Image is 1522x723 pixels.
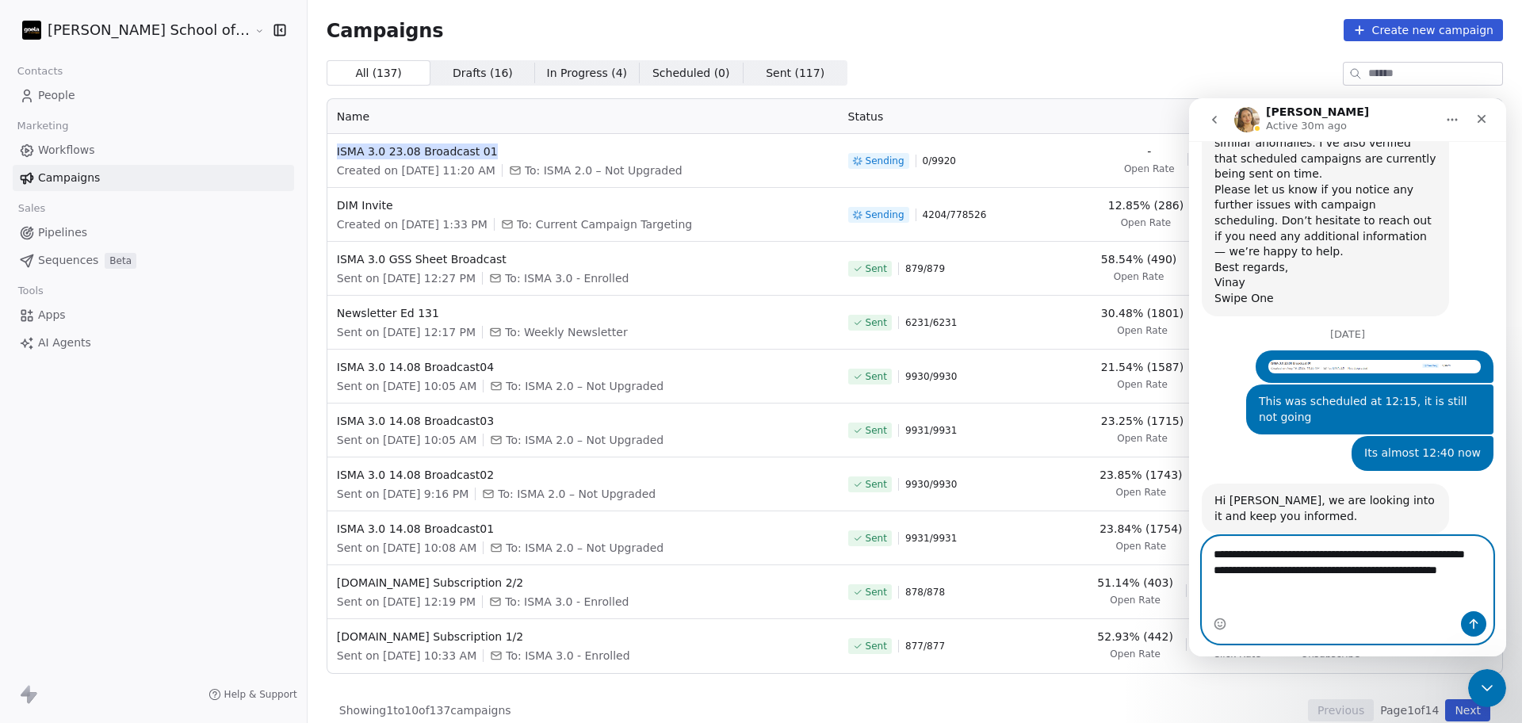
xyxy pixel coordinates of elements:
[38,307,66,323] span: Apps
[866,370,887,383] span: Sent
[22,21,41,40] img: Zeeshan%20Neck%20Print%20Dark.png
[866,424,887,437] span: Sent
[1189,98,1506,656] iframe: Intercom live chat
[905,424,957,437] span: 9931 / 9931
[866,532,887,545] span: Sent
[13,330,294,356] a: AI Agents
[525,163,683,178] span: To: ISMA 2.0 – Not Upgraded
[327,99,839,134] th: Name
[1101,251,1176,267] span: 58.54% (490)
[1468,669,1506,707] iframe: Intercom live chat
[339,702,511,718] span: Showing 1 to 10 of 137 campaigns
[1114,270,1164,283] span: Open Rate
[766,65,824,82] span: Sent ( 117 )
[337,270,476,286] span: Sent on [DATE] 12:27 PM
[1117,432,1168,445] span: Open Rate
[337,216,488,232] span: Created on [DATE] 1:33 PM
[1117,324,1168,337] span: Open Rate
[337,305,829,321] span: Newsletter Ed 131
[337,324,476,340] span: Sent on [DATE] 12:17 PM
[1101,359,1184,375] span: 21.54% (1587)
[38,142,95,159] span: Workflows
[866,316,887,329] span: Sent
[1037,99,1421,134] th: Analytics
[866,586,887,599] span: Sent
[337,197,829,213] span: DIM Invite
[38,87,75,104] span: People
[923,208,987,221] span: 4204 / 778526
[839,99,1037,134] th: Status
[498,486,656,502] span: To: ISMA 2.0 – Not Upgraded
[505,270,629,286] span: To: ISMA 3.0 - Enrolled
[1108,197,1184,213] span: 12.85% (286)
[866,208,904,221] span: Sending
[337,467,829,483] span: ISMA 3.0 14.08 Broadcast02
[13,247,294,274] a: SequencesBeta
[337,521,829,537] span: ISMA 3.0 14.08 Broadcast01
[337,594,476,610] span: Sent on [DATE] 12:19 PM
[13,165,294,191] a: Campaigns
[337,163,495,178] span: Created on [DATE] 11:20 AM
[337,629,829,645] span: [DOMAIN_NAME] Subscription 1/2
[337,251,829,267] span: ISMA 3.0 GSS Sheet Broadcast
[505,324,628,340] span: To: Weekly Newsletter
[1110,594,1161,606] span: Open Rate
[10,114,75,138] span: Marketing
[1308,699,1374,721] button: Previous
[1115,540,1166,553] span: Open Rate
[13,220,294,246] a: Pipelines
[1147,143,1151,159] span: -
[13,302,294,328] a: Apps
[866,262,887,275] span: Sent
[866,640,887,652] span: Sent
[1101,305,1184,321] span: 30.48% (1801)
[1099,521,1182,537] span: 23.84% (1754)
[1124,163,1175,175] span: Open Rate
[1445,699,1490,721] button: Next
[337,575,829,591] span: [DOMAIN_NAME] Subscription 2/2
[337,143,829,159] span: ISMA 3.0 23.08 Broadcast 01
[1101,413,1184,429] span: 23.25% (1715)
[1099,467,1182,483] span: 23.85% (1743)
[337,413,829,429] span: ISMA 3.0 14.08 Broadcast03
[905,316,957,329] span: 6231 / 6231
[905,370,957,383] span: 9930 / 9930
[506,378,663,394] span: To: ISMA 2.0 – Not Upgraded
[38,335,91,351] span: AI Agents
[337,486,468,502] span: Sent on [DATE] 9:16 PM
[337,540,476,556] span: Sent on [DATE] 10:08 AM
[547,65,628,82] span: In Progress ( 4 )
[1121,216,1172,229] span: Open Rate
[652,65,730,82] span: Scheduled ( 0 )
[866,478,887,491] span: Sent
[517,216,692,232] span: To: Current Campaign Targeting
[905,478,957,491] span: 9930 / 9930
[208,688,297,701] a: Help & Support
[13,82,294,109] a: People
[38,252,98,269] span: Sequences
[905,262,945,275] span: 879 / 879
[923,155,956,167] span: 0 / 9920
[11,197,52,220] span: Sales
[337,432,476,448] span: Sent on [DATE] 10:05 AM
[105,253,136,269] span: Beta
[337,648,476,664] span: Sent on [DATE] 10:33 AM
[11,279,50,303] span: Tools
[38,224,87,241] span: Pipelines
[10,59,70,83] span: Contacts
[38,170,100,186] span: Campaigns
